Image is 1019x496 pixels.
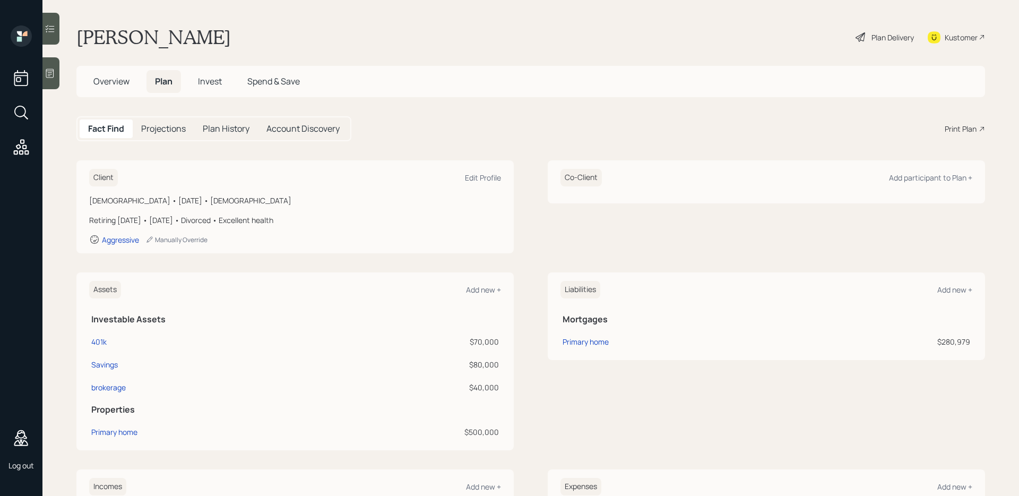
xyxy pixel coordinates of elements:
[466,285,501,295] div: Add new +
[563,314,970,324] h5: Mortgages
[91,382,126,393] div: brokerage
[937,285,972,295] div: Add new +
[89,195,501,206] div: [DEMOGRAPHIC_DATA] • [DATE] • [DEMOGRAPHIC_DATA]
[93,75,129,87] span: Overview
[937,482,972,492] div: Add new +
[465,173,501,183] div: Edit Profile
[89,215,501,226] div: Retiring [DATE] • [DATE] • Divorced • Excellent health
[141,124,186,134] h5: Projections
[871,32,914,43] div: Plan Delivery
[145,235,208,244] div: Manually Override
[324,336,499,347] div: $70,000
[560,281,600,298] h6: Liabilities
[889,173,972,183] div: Add participant to Plan +
[89,478,126,495] h6: Incomes
[563,336,609,347] div: Primary home
[466,482,501,492] div: Add new +
[324,359,499,370] div: $80,000
[266,124,340,134] h5: Account Discovery
[560,169,602,186] h6: Co-Client
[198,75,222,87] span: Invest
[91,336,107,347] div: 401k
[91,314,499,324] h5: Investable Assets
[324,426,499,438] div: $500,000
[324,382,499,393] div: $40,000
[91,426,137,438] div: Primary home
[91,359,118,370] div: Savings
[247,75,300,87] span: Spend & Save
[89,169,118,186] h6: Client
[560,478,601,495] h6: Expenses
[945,32,978,43] div: Kustomer
[91,405,499,415] h5: Properties
[88,124,124,134] h5: Fact Find
[89,281,121,298] h6: Assets
[945,123,977,134] div: Print Plan
[102,235,139,245] div: Aggressive
[8,460,34,471] div: Log out
[203,124,249,134] h5: Plan History
[76,25,231,49] h1: [PERSON_NAME]
[155,75,172,87] span: Plan
[800,336,970,347] div: $280,979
